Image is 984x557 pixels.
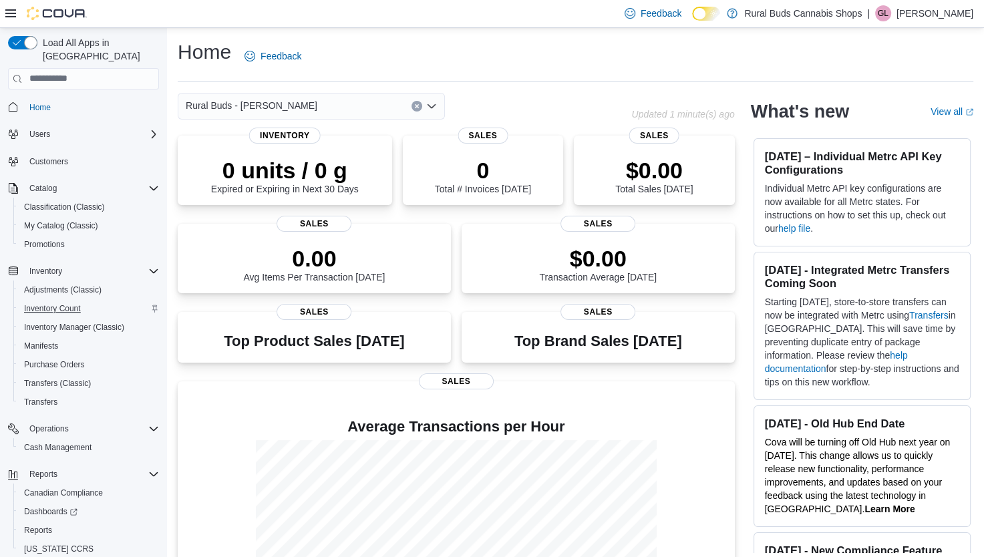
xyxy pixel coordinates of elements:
span: Reports [29,469,57,480]
div: Total Sales [DATE] [615,157,693,194]
button: Users [3,125,164,144]
a: Transfers [909,310,949,321]
a: Inventory Manager (Classic) [19,319,130,335]
span: Cash Management [24,442,92,453]
h2: What's new [751,101,849,122]
h3: [DATE] - Old Hub End Date [765,417,959,430]
span: Sales [277,304,351,320]
p: 0 [435,157,531,184]
span: Dashboards [24,506,77,517]
a: help file [778,223,810,234]
span: Purchase Orders [24,359,85,370]
img: Cova [27,7,87,20]
button: My Catalog (Classic) [13,216,164,235]
button: Open list of options [426,101,437,112]
span: Feedback [261,49,301,63]
span: Inventory Count [24,303,81,314]
h3: [DATE] - Integrated Metrc Transfers Coming Soon [765,263,959,290]
p: Updated 1 minute(s) ago [631,109,734,120]
span: Transfers (Classic) [24,378,91,389]
button: Catalog [24,180,62,196]
button: Transfers [13,393,164,411]
a: Feedback [239,43,307,69]
span: My Catalog (Classic) [24,220,98,231]
span: Transfers (Classic) [19,375,159,391]
span: Inventory [29,266,62,276]
div: Expired or Expiring in Next 30 Days [211,157,359,194]
p: Individual Metrc API key configurations are now available for all Metrc states. For instructions ... [765,182,959,235]
span: Reports [19,522,159,538]
button: Promotions [13,235,164,254]
a: My Catalog (Classic) [19,218,104,234]
span: Users [29,129,50,140]
span: Catalog [29,183,57,194]
button: Reports [24,466,63,482]
p: [PERSON_NAME] [896,5,973,21]
div: Ginette Lucier [875,5,891,21]
span: GL [878,5,888,21]
p: 0.00 [243,245,385,272]
a: View allExternal link [931,106,973,117]
p: | [867,5,870,21]
a: Promotions [19,236,70,252]
span: Catalog [24,180,159,196]
span: Sales [629,128,679,144]
span: Adjustments (Classic) [24,285,102,295]
span: Dashboards [19,504,159,520]
span: Home [29,102,51,113]
button: Transfers (Classic) [13,374,164,393]
span: Transfers [24,397,57,407]
p: Rural Buds Cannabis Shops [744,5,862,21]
button: Inventory Count [13,299,164,318]
button: Reports [3,465,164,484]
button: Operations [24,421,74,437]
button: Inventory [3,262,164,281]
button: Classification (Classic) [13,198,164,216]
button: Home [3,98,164,117]
span: Sales [560,304,635,320]
span: Promotions [19,236,159,252]
a: Inventory Count [19,301,86,317]
a: Reports [19,522,57,538]
a: Canadian Compliance [19,485,108,501]
span: Purchase Orders [19,357,159,373]
span: Classification (Classic) [24,202,105,212]
button: Catalog [3,179,164,198]
a: Transfers [19,394,63,410]
div: Transaction Average [DATE] [539,245,657,283]
button: Canadian Compliance [13,484,164,502]
span: Load All Apps in [GEOGRAPHIC_DATA] [37,36,159,63]
button: Reports [13,521,164,540]
a: Transfers (Classic) [19,375,96,391]
button: Purchase Orders [13,355,164,374]
span: Transfers [19,394,159,410]
span: Reports [24,525,52,536]
button: Customers [3,152,164,171]
span: Operations [29,423,69,434]
div: Total # Invoices [DATE] [435,157,531,194]
span: Cova will be turning off Old Hub next year on [DATE]. This change allows us to quickly release ne... [765,437,951,514]
p: $0.00 [539,245,657,272]
a: Dashboards [13,502,164,521]
span: Sales [277,216,351,232]
span: Sales [458,128,508,144]
span: Inventory [249,128,321,144]
span: Users [24,126,159,142]
a: Learn More [864,504,915,514]
a: Customers [24,154,73,170]
button: Clear input [412,101,422,112]
a: Home [24,100,56,116]
a: Manifests [19,338,63,354]
button: Users [24,126,55,142]
p: 0 units / 0 g [211,157,359,184]
a: Dashboards [19,504,83,520]
span: Reports [24,466,159,482]
span: Canadian Compliance [19,485,159,501]
a: Classification (Classic) [19,199,110,215]
span: [US_STATE] CCRS [24,544,94,554]
h3: Top Product Sales [DATE] [224,333,404,349]
span: Inventory Count [19,301,159,317]
a: help documentation [765,350,908,374]
span: Manifests [19,338,159,354]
